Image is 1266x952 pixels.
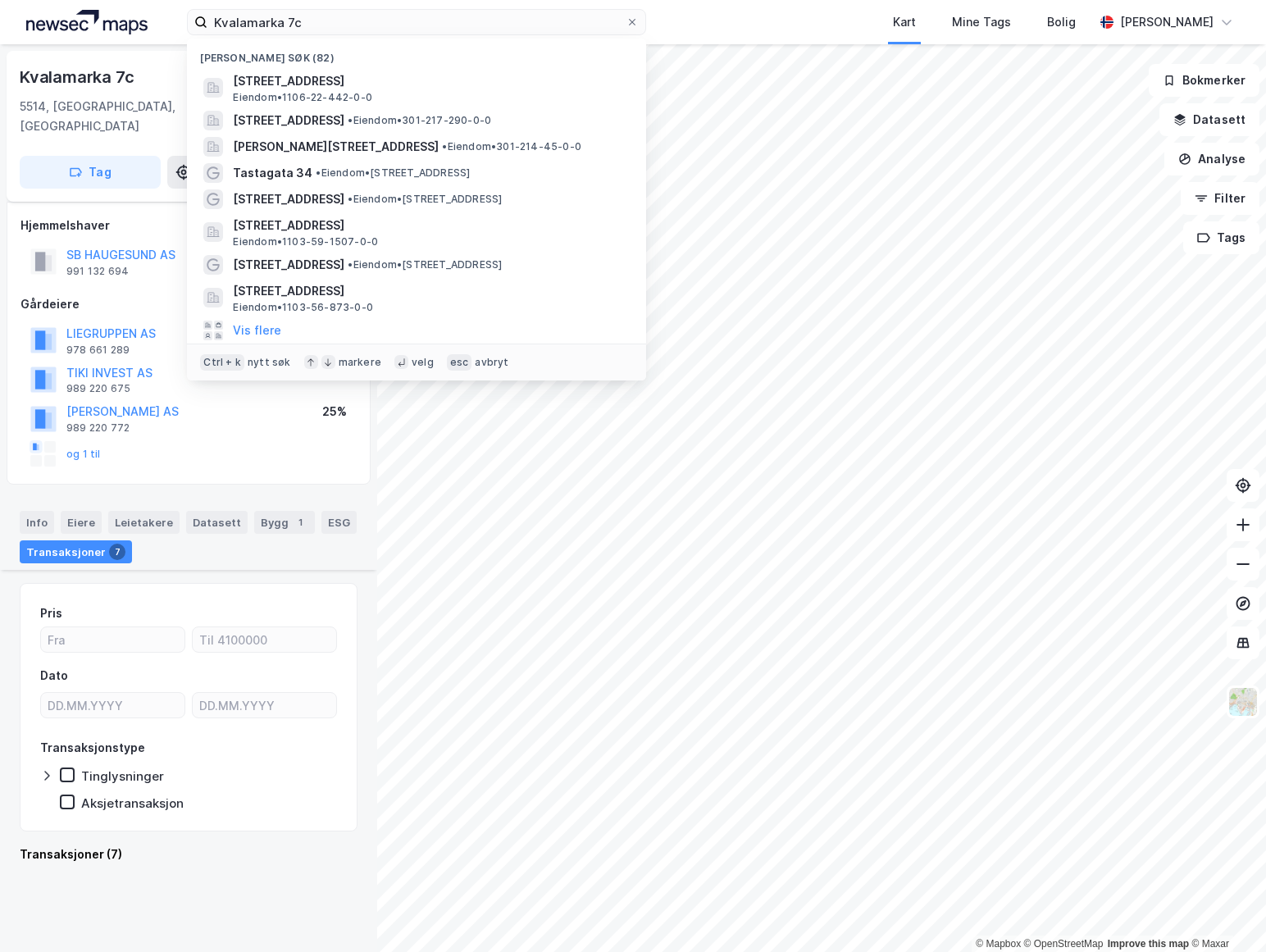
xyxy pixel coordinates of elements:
[233,71,626,91] span: [STREET_ADDRESS]
[1181,182,1259,215] button: Filter
[475,356,508,369] div: avbryt
[40,604,62,623] div: Pris
[41,627,184,652] input: Fra
[348,258,502,271] span: Eiendom • [STREET_ADDRESS]
[20,97,259,136] div: 5514, [GEOGRAPHIC_DATA], [GEOGRAPHIC_DATA]
[233,235,378,248] span: Eiendom • 1103-59-1507-0-0
[233,111,344,130] span: [STREET_ADDRESS]
[1120,12,1214,32] div: [PERSON_NAME]
[233,321,281,340] button: Vis flere
[348,193,353,205] span: •
[20,845,357,864] div: Transaksjoner (7)
[187,39,646,68] div: [PERSON_NAME] søk (82)
[447,354,472,371] div: esc
[442,140,447,153] span: •
[442,140,581,153] span: Eiendom • 301-214-45-0-0
[20,540,132,563] div: Transaksjoner
[292,514,308,531] div: 1
[233,137,439,157] span: [PERSON_NAME][STREET_ADDRESS]
[233,163,312,183] span: Tastagata 34
[1184,873,1266,952] iframe: Chat Widget
[109,544,125,560] div: 7
[40,738,145,758] div: Transaksjonstype
[233,189,344,209] span: [STREET_ADDRESS]
[66,265,129,278] div: 991 132 694
[1159,103,1259,136] button: Datasett
[254,511,315,534] div: Bygg
[193,627,336,652] input: Til 4100000
[1024,938,1104,950] a: OpenStreetMap
[193,693,336,717] input: DD.MM.YYYY
[20,156,161,189] button: Tag
[1164,143,1259,175] button: Analyse
[40,666,68,686] div: Dato
[20,294,357,314] div: Gårdeiere
[952,12,1011,32] div: Mine Tags
[186,511,248,534] div: Datasett
[316,166,321,179] span: •
[1047,12,1076,32] div: Bolig
[207,10,626,34] input: Søk på adresse, matrikkel, gårdeiere, leietakere eller personer
[61,511,102,534] div: Eiere
[412,356,434,369] div: velg
[976,938,1021,950] a: Mapbox
[248,356,291,369] div: nytt søk
[322,402,347,421] div: 25%
[1108,938,1189,950] a: Improve this map
[321,511,357,534] div: ESG
[20,216,357,235] div: Hjemmelshaver
[348,258,353,271] span: •
[233,91,372,104] span: Eiendom • 1106-22-442-0-0
[66,382,130,395] div: 989 220 675
[893,12,916,32] div: Kart
[41,693,184,717] input: DD.MM.YYYY
[66,344,130,357] div: 978 661 289
[81,768,164,784] div: Tinglysninger
[20,511,54,534] div: Info
[26,10,148,34] img: logo.a4113a55bc3d86da70a041830d287a7e.svg
[1149,64,1259,97] button: Bokmerker
[233,301,373,314] span: Eiendom • 1103-56-873-0-0
[233,216,626,235] span: [STREET_ADDRESS]
[348,114,353,126] span: •
[316,166,470,180] span: Eiendom • [STREET_ADDRESS]
[66,421,130,435] div: 989 220 772
[1227,686,1259,717] img: Z
[81,795,184,811] div: Aksjetransaksjon
[200,354,244,371] div: Ctrl + k
[233,281,626,301] span: [STREET_ADDRESS]
[108,511,180,534] div: Leietakere
[1183,221,1259,254] button: Tags
[20,64,137,90] div: Kvalamarka 7c
[348,193,502,206] span: Eiendom • [STREET_ADDRESS]
[339,356,381,369] div: markere
[348,114,491,127] span: Eiendom • 301-217-290-0-0
[233,255,344,275] span: [STREET_ADDRESS]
